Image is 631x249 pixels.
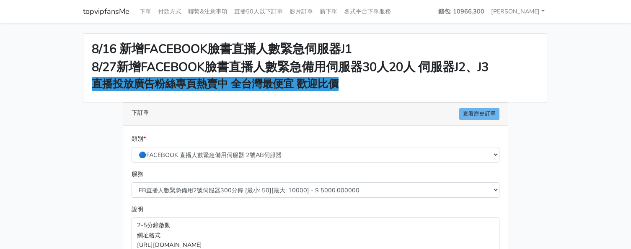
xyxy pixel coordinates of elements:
strong: 8/27新增FACEBOOK臉書直播人數緊急備用伺服器30人20人 伺服器J2、J3 [92,59,489,75]
a: 影片訂單 [286,3,316,20]
a: 直播50人以下訂單 [231,3,286,20]
a: topvipfansMe [83,3,129,20]
strong: 直播投放廣告粉絲專頁熱賣中 全台灣最便宜 歡迎比價 [92,77,339,91]
a: 付款方式 [155,3,185,20]
a: 錢包: 10966.300 [435,3,488,20]
label: 服務 [132,169,143,179]
a: 查看歷史訂單 [459,108,499,120]
a: 各式平台下單服務 [341,3,394,20]
strong: 錢包: 10966.300 [438,7,484,16]
a: [PERSON_NAME] [488,3,548,20]
a: 聯繫&注意事項 [185,3,231,20]
div: 下訂單 [123,103,508,126]
a: 下單 [136,3,155,20]
label: 類別 [132,134,146,144]
label: 說明 [132,204,143,214]
a: 新下單 [316,3,341,20]
strong: 8/16 新增FACEBOOK臉書直播人數緊急伺服器J1 [92,41,352,57]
